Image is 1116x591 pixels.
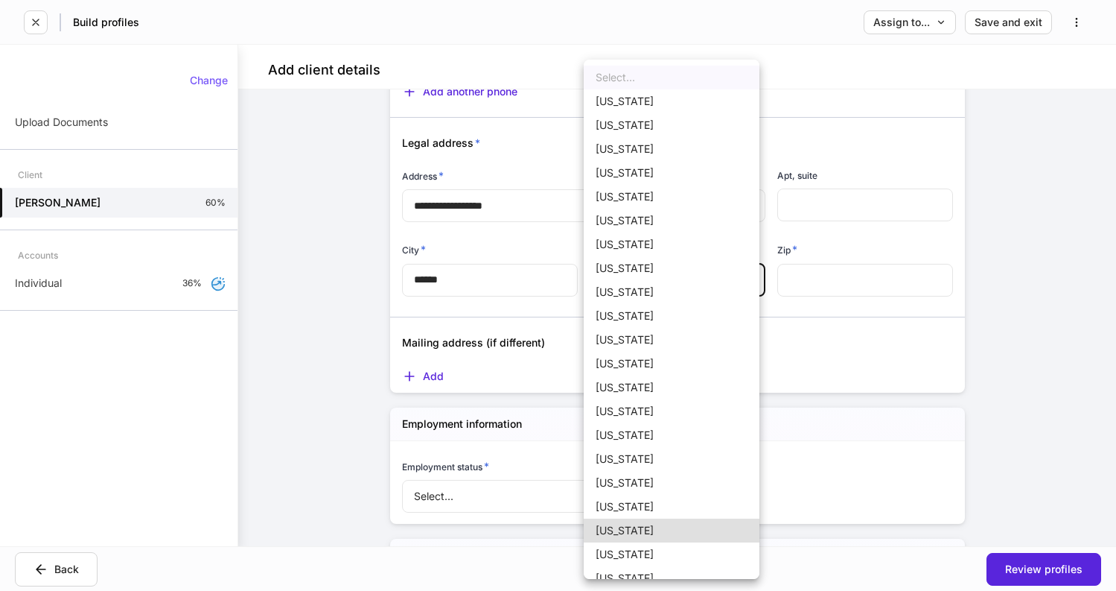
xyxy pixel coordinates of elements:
[584,423,759,447] li: [US_STATE]
[584,185,759,209] li: [US_STATE]
[584,352,759,376] li: [US_STATE]
[584,137,759,161] li: [US_STATE]
[584,113,759,137] li: [US_STATE]
[584,399,759,423] li: [US_STATE]
[584,447,759,471] li: [US_STATE]
[584,543,759,566] li: [US_STATE]
[584,495,759,519] li: [US_STATE]
[584,209,759,233] li: [US_STATE]
[584,161,759,185] li: [US_STATE]
[584,256,759,280] li: [US_STATE]
[584,376,759,399] li: [US_STATE]
[584,566,759,590] li: [US_STATE]
[584,233,759,256] li: [US_STATE]
[584,519,759,543] li: [US_STATE]
[584,304,759,328] li: [US_STATE]
[584,328,759,352] li: [US_STATE]
[584,280,759,304] li: [US_STATE]
[584,89,759,113] li: [US_STATE]
[584,471,759,495] li: [US_STATE]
